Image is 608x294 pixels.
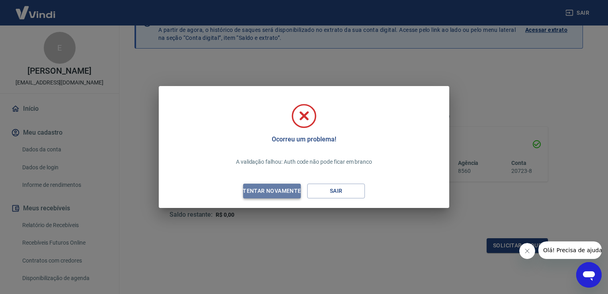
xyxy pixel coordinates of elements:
button: Sair [307,184,365,198]
span: Olá! Precisa de ajuda? [5,6,67,12]
iframe: Fechar mensagem [519,243,535,259]
button: Tentar novamente [243,184,301,198]
h5: Ocorreu um problema! [272,135,336,143]
iframe: Botão para abrir a janela de mensagens [576,262,602,288]
iframe: Mensagem da empresa [538,241,602,259]
p: A validação falhou: Auth code não pode ficar em branco [236,158,372,166]
div: Tentar novamente [233,186,310,196]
